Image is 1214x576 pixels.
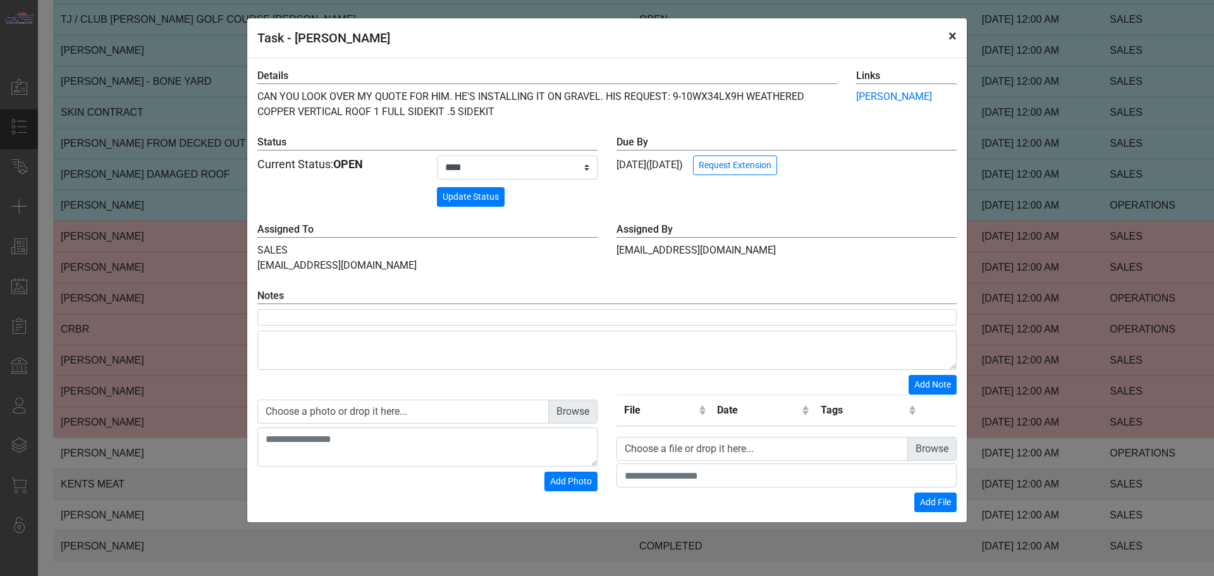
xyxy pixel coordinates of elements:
[257,135,598,150] label: Status
[920,497,951,507] span: Add File
[856,68,957,84] label: Links
[624,403,696,418] div: File
[443,192,499,202] span: Update Status
[333,157,363,171] strong: OPEN
[699,160,771,170] span: Request Extension
[914,379,951,389] span: Add Note
[607,222,966,273] div: [EMAIL_ADDRESS][DOMAIN_NAME]
[550,476,592,486] span: Add Photo
[257,222,598,238] label: Assigned To
[616,222,957,238] label: Assigned By
[821,403,905,418] div: Tags
[616,135,957,150] label: Due By
[914,493,957,512] button: Add File
[693,156,777,175] button: Request Extension
[856,90,932,102] a: [PERSON_NAME]
[437,187,505,207] button: Update Status
[248,222,607,273] div: SALES [EMAIL_ADDRESS][DOMAIN_NAME]
[257,156,418,173] div: Current Status:
[616,135,957,175] div: [DATE] ([DATE])
[717,403,799,418] div: Date
[248,68,847,119] div: CAN YOU LOOK OVER MY QUOTE FOR HIM. HE'S INSTALLING IT ON GRAVEL. HIS REQUEST: 9-10WX34LX9H WEATH...
[257,288,957,304] label: Notes
[938,18,967,54] button: Close
[257,68,837,84] label: Details
[257,28,390,47] h5: Task - [PERSON_NAME]
[909,375,957,395] button: Add Note
[544,472,598,491] button: Add Photo
[920,395,957,427] th: Remove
